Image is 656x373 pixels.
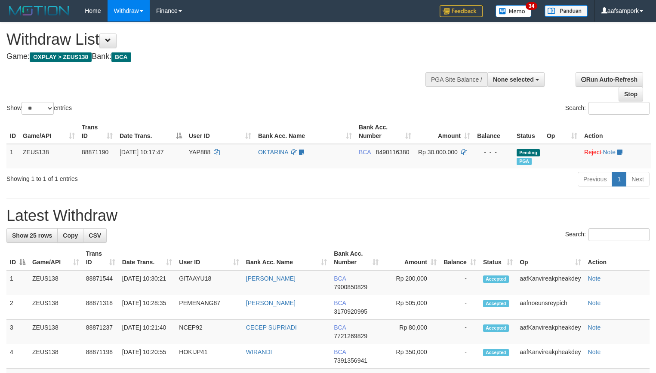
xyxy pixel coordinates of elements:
th: Date Trans.: activate to sort column ascending [119,246,176,270]
td: 88871237 [83,320,119,344]
td: aafKanvireakpheakdey [516,320,584,344]
th: Op: activate to sort column ascending [516,246,584,270]
th: Bank Acc. Name: activate to sort column ascending [243,246,330,270]
td: 4 [6,344,29,369]
a: Next [626,172,650,186]
span: Rp 30.000.000 [418,149,458,156]
th: Amount: activate to sort column ascending [415,119,474,144]
th: Game/API: activate to sort column ascending [29,246,83,270]
a: Previous [578,172,612,186]
button: None selected [487,72,545,87]
span: Copy [63,232,78,239]
th: Bank Acc. Number: activate to sort column ascending [355,119,415,144]
div: PGA Site Balance / [425,72,487,87]
td: [DATE] 10:30:21 [119,270,176,295]
img: MOTION_logo.png [6,4,72,17]
th: Bank Acc. Number: activate to sort column ascending [330,246,382,270]
span: [DATE] 10:17:47 [120,149,163,156]
a: WIRANDI [246,349,272,355]
a: [PERSON_NAME] [246,300,296,306]
td: Rp 200,000 [382,270,440,295]
img: Feedback.jpg [440,5,483,17]
td: 1 [6,144,19,168]
span: BCA [334,349,346,355]
span: Pending [517,149,540,156]
th: Status: activate to sort column ascending [480,246,516,270]
span: None selected [493,76,534,83]
a: CSV [83,228,107,243]
a: Note [588,275,601,282]
td: [DATE] 10:20:55 [119,344,176,369]
select: Showentries [22,102,54,115]
th: Action [585,246,650,270]
th: Game/API: activate to sort column ascending [19,119,78,144]
span: Accepted [483,275,509,283]
td: Rp 80,000 [382,320,440,344]
h4: Game: Bank: [6,52,429,61]
th: Trans ID: activate to sort column ascending [78,119,116,144]
a: Note [588,324,601,331]
th: ID [6,119,19,144]
h1: Latest Withdraw [6,207,650,224]
span: Copy 3170920995 to clipboard [334,308,367,315]
td: - [440,270,480,295]
span: Accepted [483,324,509,332]
span: BCA [334,300,346,306]
th: Status [513,119,543,144]
td: [DATE] 10:21:40 [119,320,176,344]
input: Search: [588,228,650,241]
span: Copy 7721269829 to clipboard [334,333,367,339]
span: OXPLAY > ZEUS138 [30,52,92,62]
a: Note [588,300,601,306]
td: NCEP92 [176,320,243,344]
div: - - - [477,148,510,156]
a: Note [588,349,601,355]
th: ID: activate to sort column descending [6,246,29,270]
td: 2 [6,295,29,320]
th: Date Trans.: activate to sort column descending [116,119,185,144]
th: Balance: activate to sort column ascending [440,246,480,270]
span: Show 25 rows [12,232,52,239]
td: GITAAYU18 [176,270,243,295]
td: aafKanvireakpheakdey [516,270,584,295]
td: Rp 505,000 [382,295,440,320]
h1: Withdraw List [6,31,429,48]
span: BCA [334,324,346,331]
td: 1 [6,270,29,295]
td: HOKIJP41 [176,344,243,369]
a: Note [603,149,616,156]
td: ZEUS138 [19,144,78,168]
td: · [581,144,651,168]
span: BCA [359,149,371,156]
img: Button%20Memo.svg [496,5,532,17]
label: Show entries [6,102,72,115]
td: - [440,344,480,369]
span: YAP888 [189,149,210,156]
span: BCA [334,275,346,282]
th: Amount: activate to sort column ascending [382,246,440,270]
td: - [440,295,480,320]
th: Trans ID: activate to sort column ascending [83,246,119,270]
td: PEMENANG87 [176,295,243,320]
td: ZEUS138 [29,344,83,369]
a: CECEP SUPRIADI [246,324,297,331]
a: Reject [584,149,601,156]
input: Search: [588,102,650,115]
td: ZEUS138 [29,295,83,320]
td: 88871198 [83,344,119,369]
a: 1 [612,172,626,186]
span: Copy 8490116380 to clipboard [376,149,410,156]
span: Marked by aafmaleo [517,158,532,165]
div: Showing 1 to 1 of 1 entries [6,171,267,183]
th: Balance [474,119,513,144]
td: 3 [6,320,29,344]
span: BCA [111,52,131,62]
th: User ID: activate to sort column ascending [185,119,255,144]
a: OKTARINA [258,149,288,156]
span: 88871190 [82,149,108,156]
span: Copy 7391356941 to clipboard [334,357,367,364]
a: Stop [619,87,643,101]
th: Bank Acc. Name: activate to sort column ascending [255,119,355,144]
span: Copy 7900850829 to clipboard [334,284,367,290]
th: User ID: activate to sort column ascending [176,246,243,270]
